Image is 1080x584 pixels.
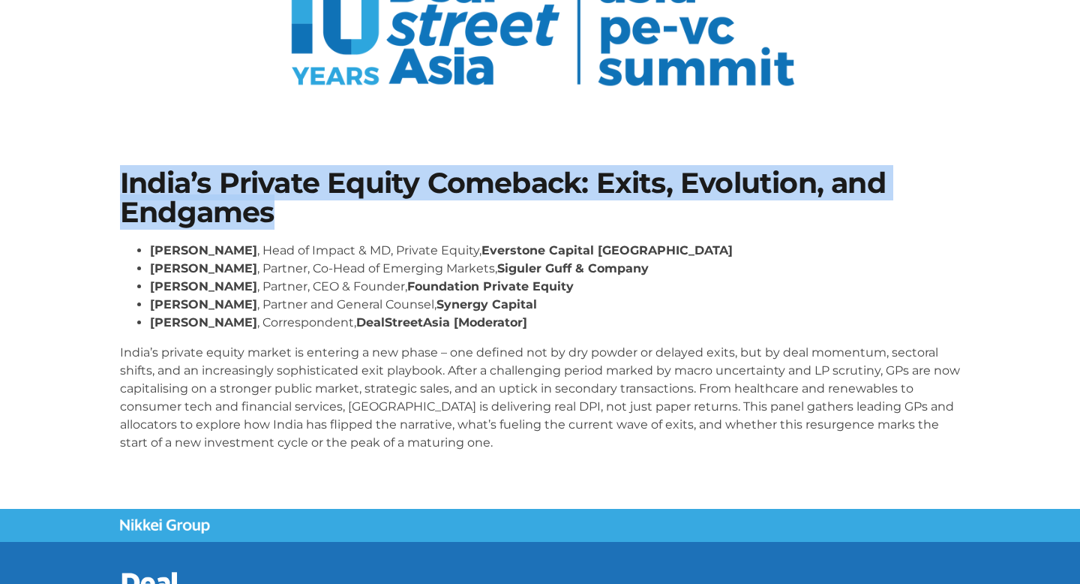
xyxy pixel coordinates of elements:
p: India’s private equity market is entering a new phase – one defined not by dry powder or delayed ... [120,344,960,452]
li: , Partner, CEO & Founder, [150,278,960,296]
li: , Partner and General Counsel, [150,296,960,314]
strong: Synergy Capital [436,297,537,312]
strong: DealStreetAsia [Moderator] [356,315,527,330]
strong: Foundation Private Equity [407,279,574,294]
h1: India’s Private Equity Comeback: Exits, Evolution, and Endgames [120,169,960,227]
strong: Everstone Capital [GEOGRAPHIC_DATA] [481,243,733,257]
li: , Correspondent, [150,314,960,332]
strong: [PERSON_NAME] [150,279,257,294]
strong: [PERSON_NAME] [150,261,257,275]
strong: [PERSON_NAME] [150,243,257,257]
strong: [PERSON_NAME] [150,315,257,330]
li: , Head of Impact & MD, Private Equity, [150,242,960,260]
li: , Partner, Co-Head of Emerging Markets, [150,260,960,278]
strong: [PERSON_NAME] [150,297,257,312]
img: Nikkei Group [120,519,210,534]
strong: Siguler Guff & Company [497,261,649,275]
